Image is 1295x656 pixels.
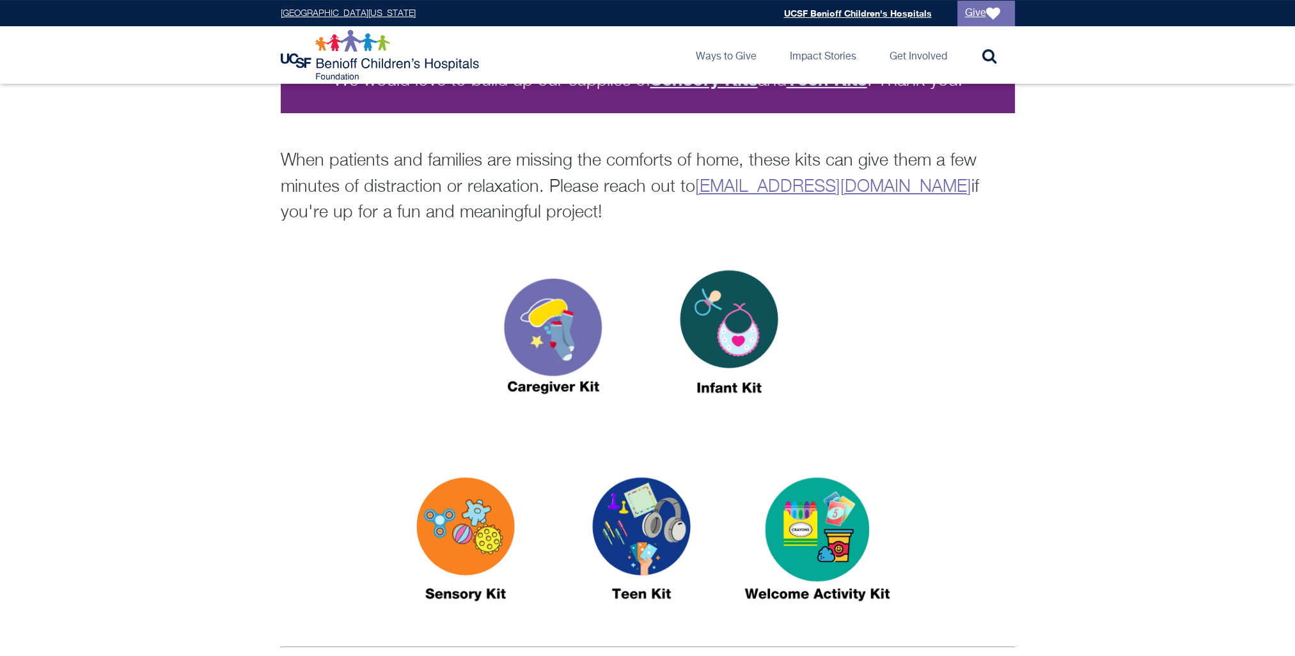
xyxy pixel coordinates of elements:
[281,9,416,18] a: [GEOGRAPHIC_DATA][US_STATE]
[695,178,971,196] a: [EMAIL_ADDRESS][DOMAIN_NAME]
[561,453,721,637] img: Teen Kit
[957,1,1015,26] a: Give
[386,453,545,637] img: Sensory Kits
[780,26,867,84] a: Impact Stories
[737,453,897,637] img: Activity Kits
[281,29,482,81] img: Logo for UCSF Benioff Children's Hospitals Foundation
[879,26,957,84] a: Get Involved
[649,246,809,430] img: infant kit
[281,148,1015,226] p: When patients and families are missing the comforts of home, these kits can give them a few minut...
[473,246,633,430] img: caregiver kit
[784,8,932,19] a: UCSF Benioff Children's Hospitals
[686,26,767,84] a: Ways to Give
